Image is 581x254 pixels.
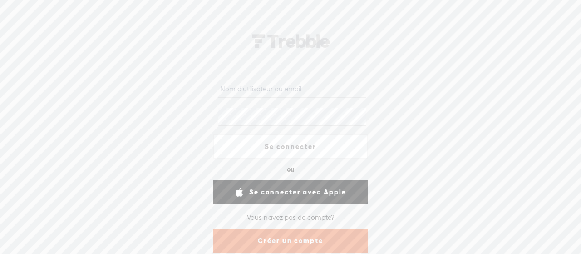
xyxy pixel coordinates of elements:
[213,229,368,253] a: Créer un compte
[218,80,366,98] input: Nom d'utilisateur ou email
[247,208,335,227] div: Vous n'avez pas de compte?
[287,162,295,177] div: ou
[213,180,368,204] a: Se connecter avec Apple
[213,134,368,159] a: Se connecter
